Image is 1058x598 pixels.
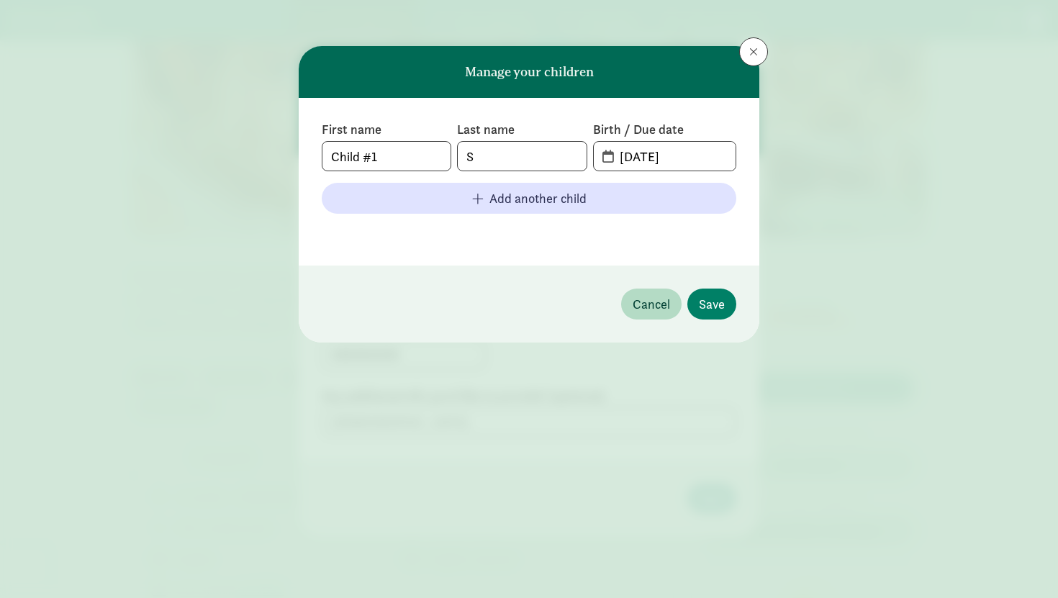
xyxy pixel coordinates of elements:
button: Cancel [621,289,682,320]
h6: Manage your children [465,65,594,79]
span: Cancel [633,294,670,314]
span: Add another child [489,189,587,208]
input: MM-DD-YYYY [611,142,736,171]
span: Save [699,294,725,314]
button: Add another child [322,183,736,214]
button: Save [687,289,736,320]
label: First name [322,121,451,138]
label: Last name [457,121,587,138]
label: Birth / Due date [593,121,736,138]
